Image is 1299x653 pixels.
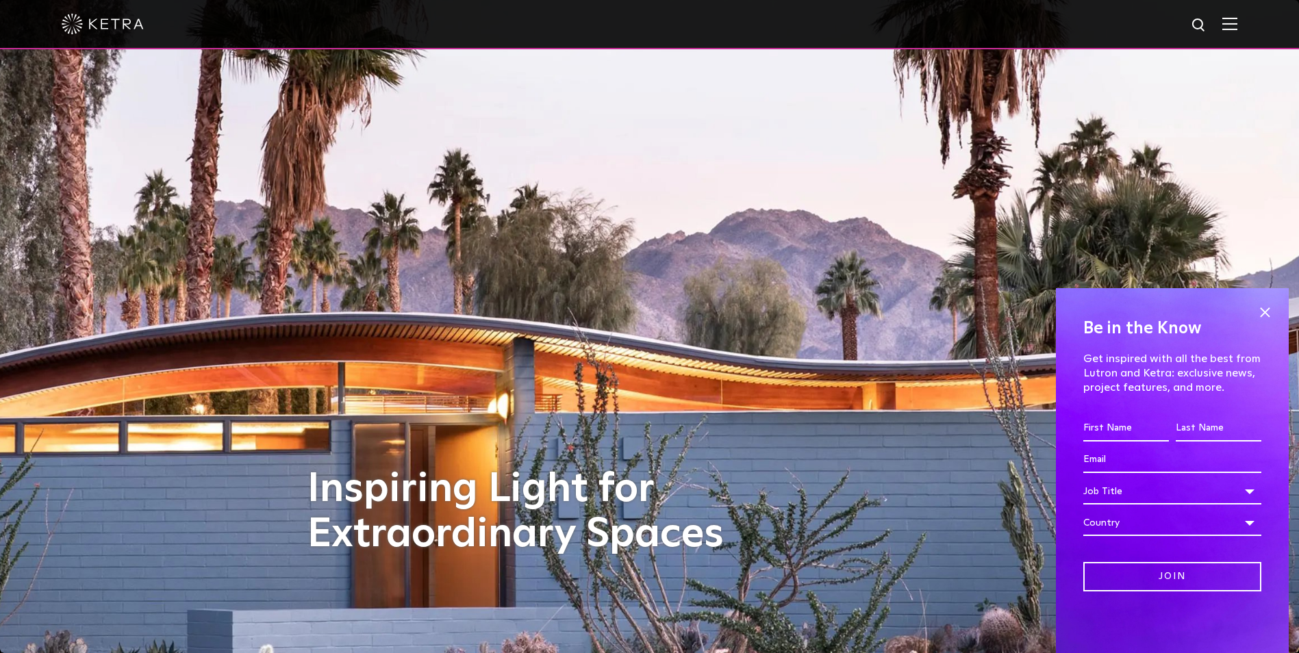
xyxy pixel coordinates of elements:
input: Join [1083,562,1261,591]
input: Email [1083,447,1261,473]
input: Last Name [1176,415,1261,441]
p: Get inspired with all the best from Lutron and Ketra: exclusive news, project features, and more. [1083,352,1261,394]
img: Hamburger%20Nav.svg [1222,17,1237,30]
img: ketra-logo-2019-white [62,14,144,34]
h4: Be in the Know [1083,316,1261,342]
input: First Name [1083,415,1169,441]
div: Country [1083,510,1261,536]
img: search icon [1191,17,1208,34]
div: Job Title [1083,478,1261,504]
h1: Inspiring Light for Extraordinary Spaces [307,467,753,557]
